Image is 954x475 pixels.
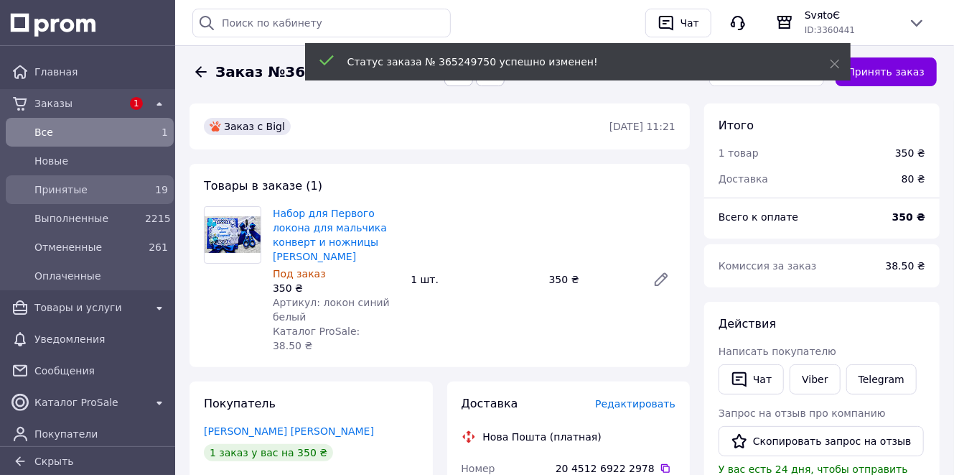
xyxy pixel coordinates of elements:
span: Запрос на отзыв про компанию [719,407,886,419]
span: Отмененные [34,240,139,254]
a: Viber [790,364,840,395]
b: 350 ₴ [892,211,925,223]
span: 261 [149,241,168,253]
div: 1 шт. [405,269,543,290]
span: SvяtoЄ [805,8,897,22]
span: 19 [155,184,168,195]
span: Скрыть [34,456,74,467]
span: Покупатели [34,427,168,441]
span: Действия [719,317,776,331]
span: Артикул: локон синий белый [273,297,390,323]
span: Принятые [34,183,139,197]
span: ID: 3360441 [805,25,855,35]
button: Принять заказ [836,57,937,86]
span: Каталог ProSale [34,395,145,410]
span: Редактировать [595,398,675,410]
a: [PERSON_NAME] [PERSON_NAME] [204,425,374,437]
div: 350 ₴ [895,146,925,160]
a: Набор для Первого локона для мальчика конверт и ножницы [PERSON_NAME] [273,208,387,262]
span: Заказы [34,96,122,111]
span: Комиссия за заказ [719,260,817,272]
span: Главная [34,65,168,79]
span: Доставка [462,397,518,410]
span: 2215 [145,213,171,224]
img: Набор для Первого локона для мальчика конверт и ножницы Тедди синий [205,216,261,253]
div: Нова Пошта (платная) [480,430,605,444]
div: 80 ₴ [893,163,934,195]
button: Чат [645,9,711,37]
span: Заказ №365249750 [215,62,375,83]
span: 1 [162,126,168,138]
span: Выполненные [34,211,139,226]
div: Заказ с Bigl [204,118,291,135]
button: Скопировать запрос на отзыв [719,426,924,456]
span: Доставка [719,173,768,185]
span: Всего к оплате [719,211,798,223]
span: 1 товар [719,147,759,159]
input: Поиск по кабинету [192,9,451,37]
span: Написать покупателю [719,346,836,357]
span: Все [34,125,139,139]
time: [DATE] 11:21 [609,121,675,132]
span: Каталог ProSale: 38.50 ₴ [273,326,360,351]
span: Итого [719,119,754,132]
span: Товары и услуги [34,300,145,315]
button: Чат [719,364,784,395]
span: 38.50 ₴ [886,260,925,272]
div: 350 ₴ [543,269,641,290]
div: 350 ₴ [273,281,399,295]
span: Оплаченные [34,269,168,283]
span: Новые [34,154,168,168]
div: Чат [678,12,702,34]
div: Статус заказа № 365249750 успешно изменен! [347,55,794,69]
span: Под заказ [273,268,326,280]
span: Покупатель [204,397,276,410]
span: Сообщения [34,364,168,378]
div: 1 заказ у вас на 350 ₴ [204,444,333,461]
span: Уведомления [34,332,168,346]
span: Товары в заказе (1) [204,179,322,193]
a: Редактировать [647,265,675,294]
a: Telegram [846,364,917,395]
span: 1 [130,97,143,110]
